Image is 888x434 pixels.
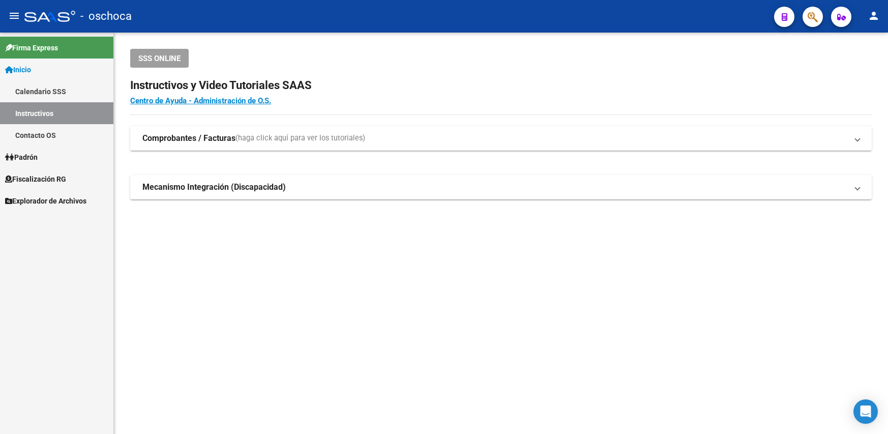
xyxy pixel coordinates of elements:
mat-icon: menu [8,10,20,22]
span: Explorador de Archivos [5,195,86,207]
strong: Comprobantes / Facturas [142,133,235,144]
mat-expansion-panel-header: Comprobantes / Facturas(haga click aquí para ver los tutoriales) [130,126,872,151]
mat-expansion-panel-header: Mecanismo Integración (Discapacidad) [130,175,872,199]
a: Centro de Ayuda - Administración de O.S. [130,96,271,105]
strong: Mecanismo Integración (Discapacidad) [142,182,286,193]
span: SSS ONLINE [138,54,181,63]
h2: Instructivos y Video Tutoriales SAAS [130,76,872,95]
mat-icon: person [868,10,880,22]
span: - oschoca [80,5,132,27]
span: Padrón [5,152,38,163]
span: Fiscalización RG [5,173,66,185]
span: Firma Express [5,42,58,53]
div: Open Intercom Messenger [853,399,878,424]
span: (haga click aquí para ver los tutoriales) [235,133,365,144]
button: SSS ONLINE [130,49,189,68]
span: Inicio [5,64,31,75]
